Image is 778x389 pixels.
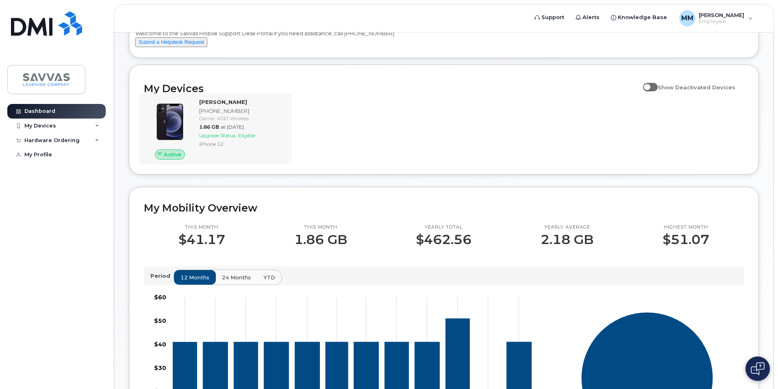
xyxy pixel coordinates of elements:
[154,294,166,301] tspan: $60
[541,13,564,22] span: Support
[154,317,166,324] tspan: $50
[658,84,735,91] span: Show Deactivated Devices
[199,107,283,115] div: [PHONE_NUMBER]
[263,274,275,281] span: YTD
[751,362,765,375] img: Open chat
[605,9,673,26] a: Knowledge Base
[699,12,744,18] span: [PERSON_NAME]
[178,224,225,231] p: This month
[144,98,287,160] a: Active[PERSON_NAME][PHONE_NUMBER]Carrier: AT&T Wireless1.86 GBat [DATE]Upgrade Status:EligibleiPh...
[529,9,570,26] a: Support
[663,224,709,231] p: Highest month
[643,80,650,86] input: Show Deactivated Devices
[416,232,472,247] p: $462.56
[178,232,225,247] p: $41.17
[199,99,247,105] strong: [PERSON_NAME]
[221,124,244,130] span: at [DATE]
[135,30,752,55] div: Welcome to the Savvas Mobile Support Desk Portal If you need assistance, call [PHONE_NUMBER].
[199,124,219,130] span: 1.86 GB
[222,274,251,281] span: 24 months
[150,272,174,280] p: Period
[135,37,207,48] button: Submit a Helpdesk Request
[294,232,347,247] p: 1.86 GB
[618,13,667,22] span: Knowledge Base
[154,364,166,372] tspan: $30
[663,232,709,247] p: $51.07
[570,9,605,26] a: Alerts
[199,115,283,122] div: Carrier: AT&T Wireless
[199,140,283,147] div: iPhone 12
[541,224,593,231] p: Yearly average
[144,202,744,214] h2: My Mobility Overview
[699,18,744,25] span: Employee
[541,232,593,247] p: 2.18 GB
[294,224,347,231] p: This month
[238,132,255,138] span: Eligible
[681,13,693,23] span: MM
[164,151,181,158] span: Active
[674,10,758,26] div: Monica Morton
[150,102,189,141] img: iPhone_12.jpg
[154,341,166,348] tspan: $40
[199,132,237,138] span: Upgrade Status:
[582,13,600,22] span: Alerts
[144,82,639,95] h2: My Devices
[135,39,207,45] a: Submit a Helpdesk Request
[416,224,472,231] p: Yearly total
